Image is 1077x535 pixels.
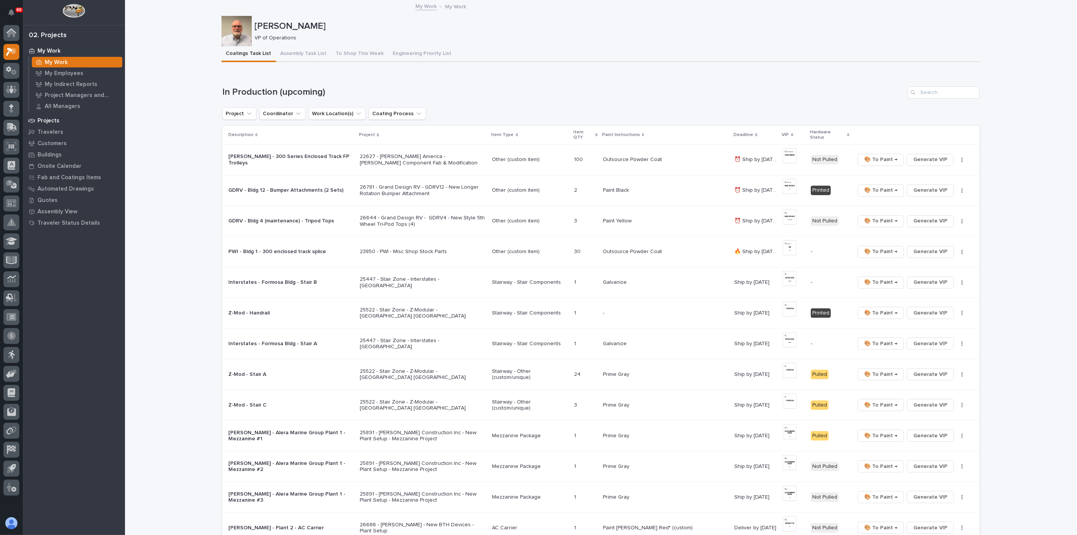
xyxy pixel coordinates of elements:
a: Buildings [23,149,125,160]
button: Generate VIP [907,185,954,197]
span: Generate VIP [913,370,947,379]
p: Stairway - Stair Components [492,279,568,286]
p: - [811,249,849,255]
button: To Shop This Week [331,46,389,62]
p: - [603,308,606,316]
p: Other (custom item) [492,156,568,163]
button: Generate VIP [907,368,954,380]
span: Generate VIP [913,431,947,440]
p: 25522 - Stair Zone - Z-Modular - [GEOGRAPHIC_DATA] [GEOGRAPHIC_DATA] [360,368,486,381]
div: Printed [811,186,831,195]
p: Prime Gray [603,370,631,378]
p: [PERSON_NAME] - Alera Marine Group Plant 1 - Mezzanine #1 [228,430,354,443]
p: [PERSON_NAME] - Alera Marine Group Plant 1 - Mezzanine #3 [228,491,354,504]
a: My Work [23,45,125,56]
p: Item QTY [573,128,593,142]
span: Generate VIP [913,186,947,195]
p: Z-Mod - Stair C [228,402,354,408]
p: My Work [37,48,61,55]
p: Item Type [492,131,514,139]
p: Ship by [DATE] [734,278,771,286]
button: 🎨 To Paint → [858,522,904,534]
tr: [PERSON_NAME] - Alera Marine Group Plant 1 - Mezzanine #225891 - [PERSON_NAME] Construction Inc -... [222,451,980,482]
button: Notifications [3,5,19,20]
span: 🎨 To Paint → [864,155,897,164]
button: 🎨 To Paint → [858,185,904,197]
p: Automated Drawings [37,186,94,192]
p: Outsource Powder Coat [603,247,663,255]
a: Projects [23,115,125,126]
p: Traveler Status Details [37,220,100,227]
p: Ship by [DATE] [734,400,771,408]
p: My Employees [45,70,83,77]
p: Paint Yellow [603,216,633,224]
p: [PERSON_NAME] - 300 Series Enclosed Track FP Trolleys [228,153,354,166]
p: 1 [574,493,578,501]
a: My Employees [29,68,125,78]
span: Generate VIP [913,339,947,348]
p: Prime Gray [603,431,631,439]
img: Workspace Logo [62,4,85,18]
p: 22627 - [PERSON_NAME] America - [PERSON_NAME] Component Fab & Modification [360,153,486,166]
p: Paint [PERSON_NAME] Red* (custom) [603,523,694,531]
button: Engineering Priority List [389,46,456,62]
p: Ship by [DATE] [734,370,771,378]
p: Mezzanine Package [492,463,568,470]
button: Generate VIP [907,338,954,350]
button: 🎨 To Paint → [858,277,904,289]
tr: Z-Mod - Stair C25522 - Stair Zone - Z-Modular - [GEOGRAPHIC_DATA] [GEOGRAPHIC_DATA]Stairway - Oth... [222,390,980,421]
button: 🎨 To Paint → [858,368,904,380]
p: Other (custom item) [492,249,568,255]
span: Generate VIP [913,308,947,318]
div: Not Pulled [811,493,839,502]
tr: GDRV - Bldg 4 (maintenance) - Tripod Tops26644 - Grand Design RV - GDRV4 - New Style 5th Wheel Tr... [222,206,980,236]
p: 25447 - Stair Zone - Interstates - [GEOGRAPHIC_DATA] [360,338,486,350]
p: My Indirect Reports [45,81,97,88]
div: Notifications60 [9,9,19,21]
span: 🎨 To Paint → [864,370,897,379]
a: Traveler Status Details [23,217,125,228]
p: Prime Gray [603,493,631,501]
span: 🎨 To Paint → [864,431,897,440]
p: 100 [574,155,584,163]
p: Ship by [DATE] [734,493,771,501]
p: Onsite Calendar [37,163,81,170]
tr: [PERSON_NAME] - Alera Marine Group Plant 1 - Mezzanine #325891 - [PERSON_NAME] Construction Inc -... [222,482,980,513]
p: VIP [782,131,789,139]
p: Quotes [37,197,58,204]
p: Assembly View [37,208,77,215]
a: Quotes [23,194,125,206]
p: Stairway - Other (custom/unique) [492,368,568,381]
p: Project Managers and Engineers [45,92,119,99]
button: Generate VIP [907,215,954,227]
button: 🎨 To Paint → [858,399,904,411]
p: ⏰ Ship by [DATE] [734,186,778,194]
p: 26644 - Grand Design RV - GDRV4 - New Style 5th Wheel Tri-Pod Tops (4) [360,215,486,228]
span: Generate VIP [913,400,947,410]
button: Coatings Task List [222,46,276,62]
button: 🎨 To Paint → [858,491,904,503]
p: 25891 - [PERSON_NAME] Construction Inc - New Plant Setup - Mezzanine Project [360,491,486,504]
p: 3 [574,216,579,224]
tr: [PERSON_NAME] - Alera Marine Group Plant 1 - Mezzanine #125891 - [PERSON_NAME] Construction Inc -... [222,421,980,451]
p: [PERSON_NAME] [255,21,978,32]
p: Prime Gray [603,462,631,470]
p: VP of Operations [255,35,975,41]
tr: Z-Mod - Handrail25522 - Stair Zone - Z-Modular - [GEOGRAPHIC_DATA] [GEOGRAPHIC_DATA]Stairway - St... [222,298,980,329]
span: 🎨 To Paint → [864,308,897,318]
div: Not Pulled [811,216,839,226]
div: Pulled [811,370,829,379]
p: Outsource Powder Coat [603,155,663,163]
a: Assembly View [23,206,125,217]
button: Generate VIP [907,522,954,534]
button: 🎨 To Paint → [858,215,904,227]
a: My Work [29,57,125,67]
p: 25891 - [PERSON_NAME] Construction Inc - New Plant Setup - Mezzanine Project [360,430,486,443]
span: 🎨 To Paint → [864,278,897,287]
button: 🎨 To Paint → [858,430,904,442]
p: 1 [574,308,578,316]
p: My Work [45,59,68,66]
p: 26781 - Grand Design RV - GDRV12 - New Longer Rotation Bumper Attachment [360,184,486,197]
p: Galvanize [603,339,628,347]
p: Interstates - Formosa Bldg - Stair A [228,341,354,347]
